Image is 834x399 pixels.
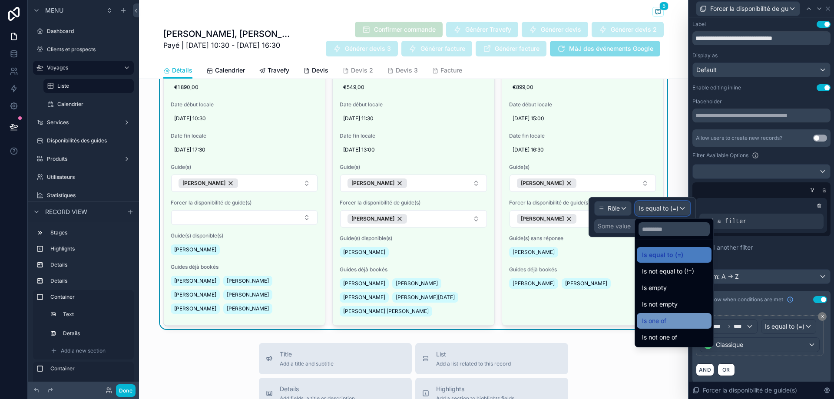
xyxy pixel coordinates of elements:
[171,210,318,225] button: Select Button
[510,175,656,192] button: Select Button
[509,199,656,206] span: Forcer la disponibilité de guide(s)
[703,386,797,395] span: Forcer la disponibilité de guide(s)
[33,61,134,75] a: Voyages
[174,84,314,91] span: €1 890,00
[517,178,576,188] button: Unselect 116
[182,180,225,187] span: [PERSON_NAME]
[227,291,269,298] span: [PERSON_NAME]
[280,350,334,359] span: Title
[174,305,216,312] span: [PERSON_NAME]
[45,208,87,216] span: Record view
[63,330,129,337] label: Details
[179,178,238,188] button: Unselect 15
[692,152,748,159] label: Filter Available Options
[710,4,788,13] span: Forcer la disponibilité de guide(s)
[340,235,487,242] span: Guide(s) disponible(s)
[47,64,116,71] label: Voyages
[436,350,511,359] span: List
[50,293,130,300] label: Container
[347,178,407,188] button: Unselect 124
[436,385,514,393] span: Highlights
[342,63,373,80] a: Devis 2
[642,316,666,326] span: Is one of
[61,347,106,354] span: Add a new section
[47,174,132,181] label: Utilisateurs
[521,215,564,222] span: [PERSON_NAME]
[50,365,130,372] label: Container
[43,97,134,111] a: Calendrier
[347,214,407,224] button: Unselect 124
[343,280,385,287] span: [PERSON_NAME]
[692,240,831,255] button: Add another filter
[50,245,130,252] label: Highlights
[33,170,134,184] a: Utilisateurs
[47,155,120,162] label: Produits
[47,28,132,35] label: Dashboard
[43,79,134,93] a: Liste
[509,132,656,139] span: Date fin locale
[696,363,714,376] button: AND
[642,299,678,310] span: Is not empty
[509,266,656,273] span: Guides déjà bookés
[718,363,735,376] button: OR
[642,332,677,343] span: Is not one of
[163,63,192,79] a: Détails
[174,146,314,153] span: [DATE] 17:30
[700,337,820,352] button: Classique
[517,214,576,224] button: Unselect 116
[652,7,664,18] button: 5
[509,101,656,108] span: Date début locale
[509,164,656,171] span: Guide(s)
[513,249,555,256] span: [PERSON_NAME]
[343,308,429,315] span: [PERSON_NAME] [PERSON_NAME]
[33,134,134,148] a: Disponibilités des guides
[50,277,130,284] label: Details
[50,229,130,236] label: Stages
[721,366,732,373] span: OR
[259,63,289,80] a: Travefy
[33,188,134,202] a: Statistiques
[692,98,722,105] label: Placeholder
[513,146,653,153] span: [DATE] 16:30
[340,101,487,108] span: Date début locale
[396,294,455,301] span: [PERSON_NAME][DATE]
[440,66,462,75] span: Facture
[696,1,800,16] button: Forcer la disponibilité de guide(s)
[415,343,568,374] button: ListAdd a list related to this record
[268,66,289,75] span: Travefy
[33,43,134,56] a: Clients et prospects
[174,277,216,284] span: [PERSON_NAME]
[642,266,694,277] span: Is not equal to (!=)
[351,215,394,222] span: [PERSON_NAME]
[340,132,487,139] span: Date fin locale
[171,175,318,192] button: Select Button
[171,164,318,171] span: Guide(s)
[343,115,483,122] span: [DATE] 11:30
[171,264,318,270] span: Guides déjà bookés
[509,235,656,242] span: Guide(s) sans réponse
[340,175,486,192] button: Select Button
[28,222,139,382] div: scrollable content
[174,115,314,122] span: [DATE] 10:30
[47,46,132,53] label: Clients et prospects
[45,6,63,15] span: Menu
[761,319,816,334] button: Is equal to (=)
[163,40,296,50] span: Payé | [DATE] 10:30 - [DATE] 16:30
[57,82,129,89] label: Liste
[47,119,120,126] label: Services
[312,66,328,75] span: Devis
[513,280,555,287] span: [PERSON_NAME]
[696,296,783,303] span: Only show when conditions are met
[227,277,269,284] span: [PERSON_NAME]
[692,269,831,284] button: Prénom: A -> Z
[436,360,511,367] span: Add a list related to this record
[280,360,334,367] span: Add a title and subtitle
[340,199,487,206] span: Forcer la disponibilité de guide(s)
[174,291,216,298] span: [PERSON_NAME]
[171,232,318,239] span: Guide(s) disponible(s)
[116,384,136,397] button: Done
[303,63,328,80] a: Devis
[280,385,355,393] span: Details
[343,146,483,153] span: [DATE] 13:00
[343,84,483,91] span: €549,00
